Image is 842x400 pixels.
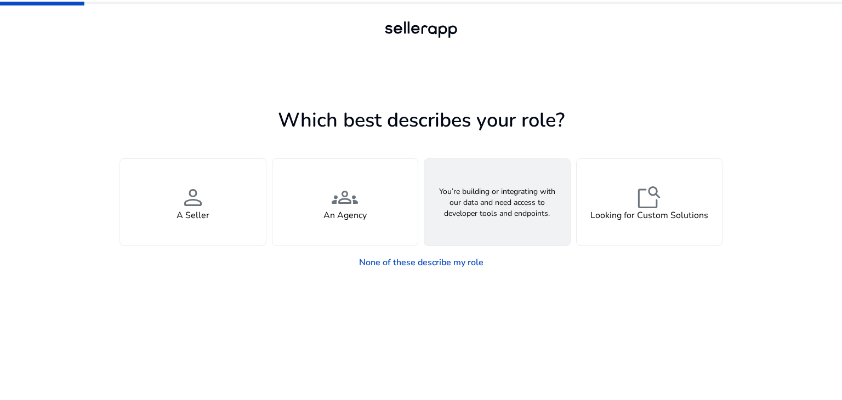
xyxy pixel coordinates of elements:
span: groups [332,184,358,210]
span: person [180,184,206,210]
h4: An Agency [323,210,367,221]
button: feature_searchLooking for Custom Solutions [576,158,723,246]
h4: Looking for Custom Solutions [590,210,708,221]
button: You’re building or integrating with our data and need access to developer tools and endpoints. [424,158,571,246]
h1: Which best describes your role? [120,108,722,132]
h4: A Seller [177,210,209,221]
button: groupsAn Agency [272,158,419,246]
span: feature_search [636,184,662,210]
button: personA Seller [120,158,266,246]
a: None of these describe my role [350,252,492,273]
